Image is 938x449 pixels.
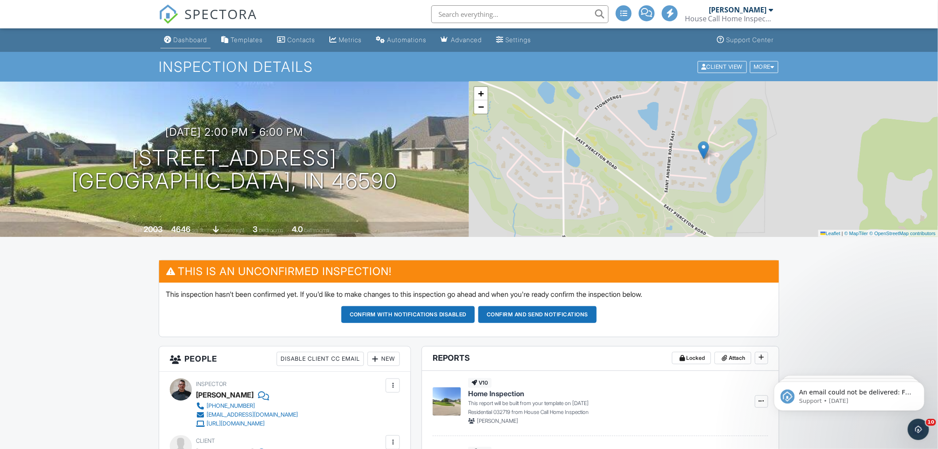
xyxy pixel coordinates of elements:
[844,231,868,236] a: © MapTiler
[474,87,488,100] a: Zoom in
[698,61,747,73] div: Client View
[159,59,779,75] h1: Inspection Details
[821,231,840,236] a: Leaflet
[727,36,774,43] div: Support Center
[304,227,329,233] span: bathrooms
[761,363,938,425] iframe: Intercom notifications message
[750,61,779,73] div: More
[166,126,304,138] h3: [DATE] 2:00 pm - 6:00 pm
[431,5,609,23] input: Search everything...
[173,36,207,43] div: Dashboard
[196,381,227,387] span: Inspector
[451,36,482,43] div: Advanced
[908,419,929,440] iframe: Intercom live chat
[159,4,178,24] img: The Best Home Inspection Software - Spectora
[367,352,400,366] div: New
[253,224,258,234] div: 3
[171,224,191,234] div: 4646
[274,32,319,48] a: Contacts
[287,36,315,43] div: Contacts
[207,402,255,410] div: [PHONE_NUMBER]
[218,32,266,48] a: Templates
[478,88,484,99] span: +
[231,36,263,43] div: Templates
[166,289,772,299] p: This inspection hasn't been confirmed yet. If you'd like to make changes to this inspection go ah...
[339,36,362,43] div: Metrics
[160,32,211,48] a: Dashboard
[478,101,484,112] span: −
[437,32,485,48] a: Advanced
[697,63,749,70] a: Client View
[326,32,365,48] a: Metrics
[698,141,709,159] img: Marker
[207,420,265,427] div: [URL][DOMAIN_NAME]
[387,36,426,43] div: Automations
[714,32,778,48] a: Support Center
[685,14,774,23] div: House Call Home Inspection
[133,227,142,233] span: Built
[292,224,303,234] div: 4.0
[196,402,298,410] a: [PHONE_NUMBER]
[196,419,298,428] a: [URL][DOMAIN_NAME]
[192,227,204,233] span: sq. ft.
[277,352,364,366] div: Disable Client CC Email
[220,227,244,233] span: basement
[492,32,535,48] a: Settings
[341,306,475,323] button: Confirm with notifications disabled
[926,419,936,426] span: 10
[870,231,936,236] a: © OpenStreetMap contributors
[159,12,257,31] a: SPECTORA
[709,5,767,14] div: [PERSON_NAME]
[505,36,531,43] div: Settings
[196,410,298,419] a: [EMAIL_ADDRESS][DOMAIN_NAME]
[842,231,843,236] span: |
[159,260,779,282] h3: This is an Unconfirmed Inspection!
[71,146,398,193] h1: [STREET_ADDRESS] [GEOGRAPHIC_DATA], IN 46590
[196,437,215,444] span: Client
[478,306,597,323] button: Confirm and send notifications
[196,388,254,402] div: [PERSON_NAME]
[159,347,410,372] h3: People
[372,32,430,48] a: Automations (Advanced)
[474,100,488,114] a: Zoom out
[184,4,257,23] span: SPECTORA
[259,227,283,233] span: bedrooms
[144,224,163,234] div: 2003
[207,411,298,418] div: [EMAIL_ADDRESS][DOMAIN_NAME]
